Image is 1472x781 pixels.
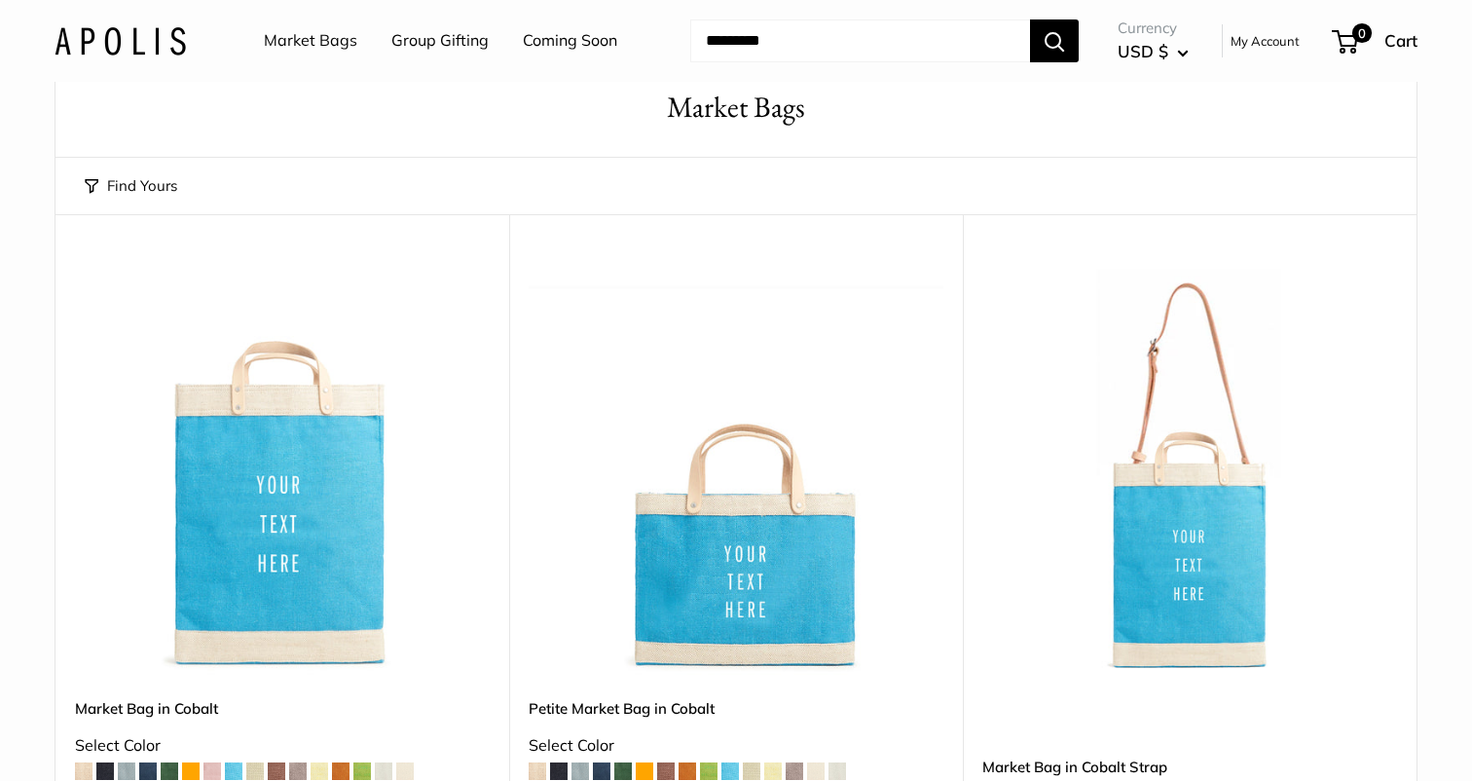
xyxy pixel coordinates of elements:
[1118,36,1189,67] button: USD $
[529,731,943,761] div: Select Color
[1030,19,1079,62] button: Search
[391,26,489,56] a: Group Gifting
[529,263,943,678] a: Petite Market Bag in CobaltPetite Market Bag in Cobalt
[1384,30,1417,51] span: Cart
[75,731,490,761] div: Select Color
[982,263,1397,678] a: Market Bag in Cobalt StrapMarket Bag in Cobalt Strap
[75,263,490,678] img: Market Bag in Cobalt
[85,172,177,200] button: Find Yours
[523,26,617,56] a: Coming Soon
[1118,15,1189,42] span: Currency
[690,19,1030,62] input: Search...
[75,263,490,678] a: Market Bag in CobaltMarket Bag in Cobalt
[982,263,1397,678] img: Market Bag in Cobalt Strap
[1118,41,1168,61] span: USD $
[529,263,943,678] img: Petite Market Bag in Cobalt
[1334,25,1417,56] a: 0 Cart
[1231,29,1300,53] a: My Account
[1352,23,1372,43] span: 0
[75,697,490,720] a: Market Bag in Cobalt
[85,87,1387,129] h1: Market Bags
[264,26,357,56] a: Market Bags
[55,26,186,55] img: Apolis
[529,697,943,720] a: Petite Market Bag in Cobalt
[982,756,1397,778] a: Market Bag in Cobalt Strap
